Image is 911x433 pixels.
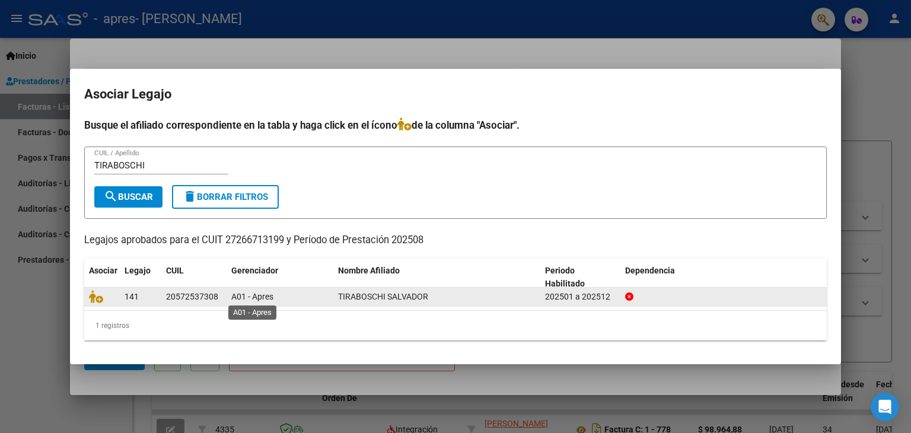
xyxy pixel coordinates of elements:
span: 141 [125,292,139,301]
span: Asociar [89,266,117,275]
mat-icon: delete [183,189,197,203]
div: Open Intercom Messenger [871,393,899,421]
button: Buscar [94,186,163,208]
datatable-header-cell: Periodo Habilitado [540,258,620,297]
span: Buscar [104,192,153,202]
span: Gerenciador [231,266,278,275]
button: Borrar Filtros [172,185,279,209]
span: Dependencia [625,266,675,275]
span: Nombre Afiliado [338,266,400,275]
mat-icon: search [104,189,118,203]
datatable-header-cell: Legajo [120,258,161,297]
h2: Asociar Legajo [84,83,827,106]
datatable-header-cell: Dependencia [620,258,827,297]
datatable-header-cell: CUIL [161,258,227,297]
span: TIRABOSCHI SALVADOR [338,292,428,301]
div: 1 registros [84,311,827,340]
datatable-header-cell: Gerenciador [227,258,333,297]
span: CUIL [166,266,184,275]
span: Legajo [125,266,151,275]
span: Borrar Filtros [183,192,268,202]
span: A01 - Apres [231,292,273,301]
div: 202501 a 202512 [545,290,616,304]
p: Legajos aprobados para el CUIT 27266713199 y Período de Prestación 202508 [84,233,827,248]
datatable-header-cell: Asociar [84,258,120,297]
datatable-header-cell: Nombre Afiliado [333,258,540,297]
h4: Busque el afiliado correspondiente en la tabla y haga click en el ícono de la columna "Asociar". [84,117,827,133]
span: Periodo Habilitado [545,266,585,289]
div: 20572537308 [166,290,218,304]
